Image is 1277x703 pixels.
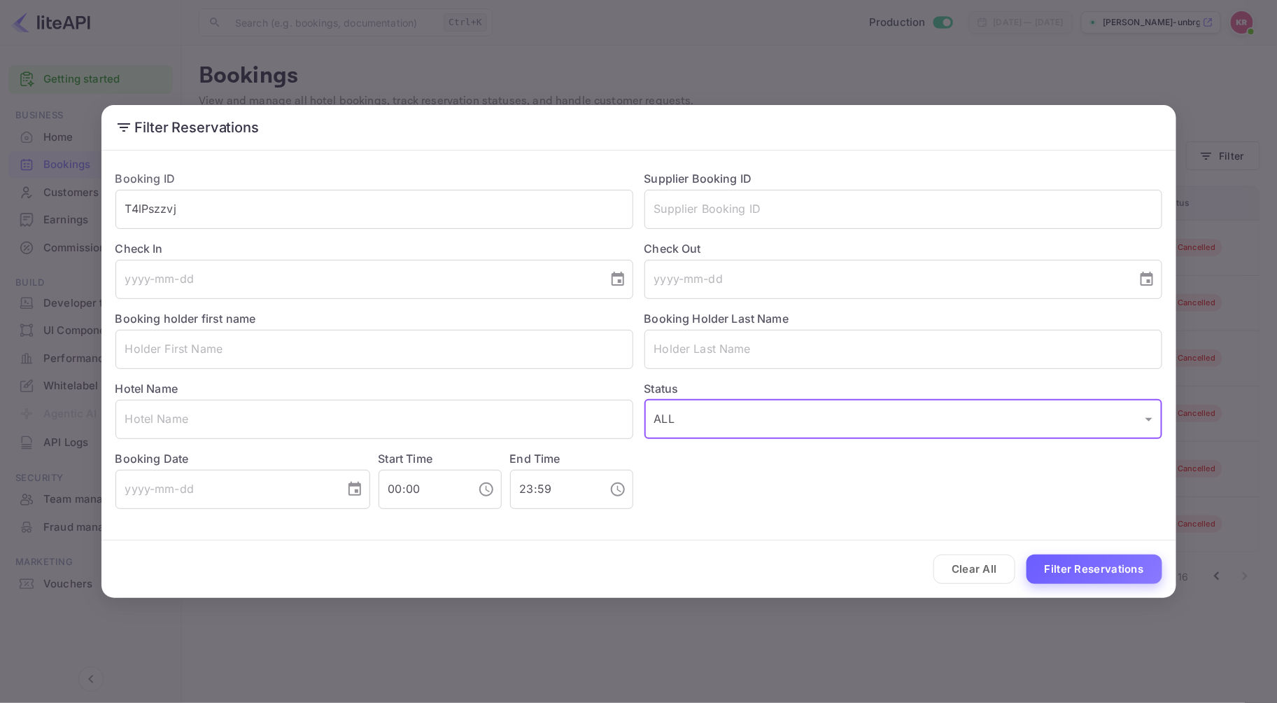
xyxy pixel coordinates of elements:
button: Filter Reservations [1026,555,1162,585]
label: Start Time [379,452,433,466]
input: yyyy-mm-dd [644,260,1127,299]
label: Booking Holder Last Name [644,312,789,326]
input: Holder Last Name [644,330,1162,369]
label: Check Out [644,240,1162,257]
label: Supplier Booking ID [644,172,752,186]
h2: Filter Reservations [101,105,1176,150]
label: Status [644,380,1162,397]
input: hh:mm [379,470,467,509]
label: End Time [510,452,560,466]
button: Choose time, selected time is 11:59 PM [604,475,632,503]
div: ALL [644,400,1162,439]
input: yyyy-mm-dd [115,470,335,509]
button: Choose date [1133,265,1161,293]
input: yyyy-mm-dd [115,260,598,299]
input: hh:mm [510,470,598,509]
label: Booking ID [115,172,176,186]
input: Supplier Booking ID [644,190,1162,229]
input: Hotel Name [115,400,633,439]
label: Check In [115,240,633,257]
label: Hotel Name [115,382,178,396]
label: Booking holder first name [115,312,256,326]
button: Choose time, selected time is 12:00 AM [472,475,500,503]
button: Choose date [604,265,632,293]
button: Choose date [341,475,369,503]
button: Clear All [933,555,1015,585]
input: Holder First Name [115,330,633,369]
label: Booking Date [115,450,370,467]
input: Booking ID [115,190,633,229]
